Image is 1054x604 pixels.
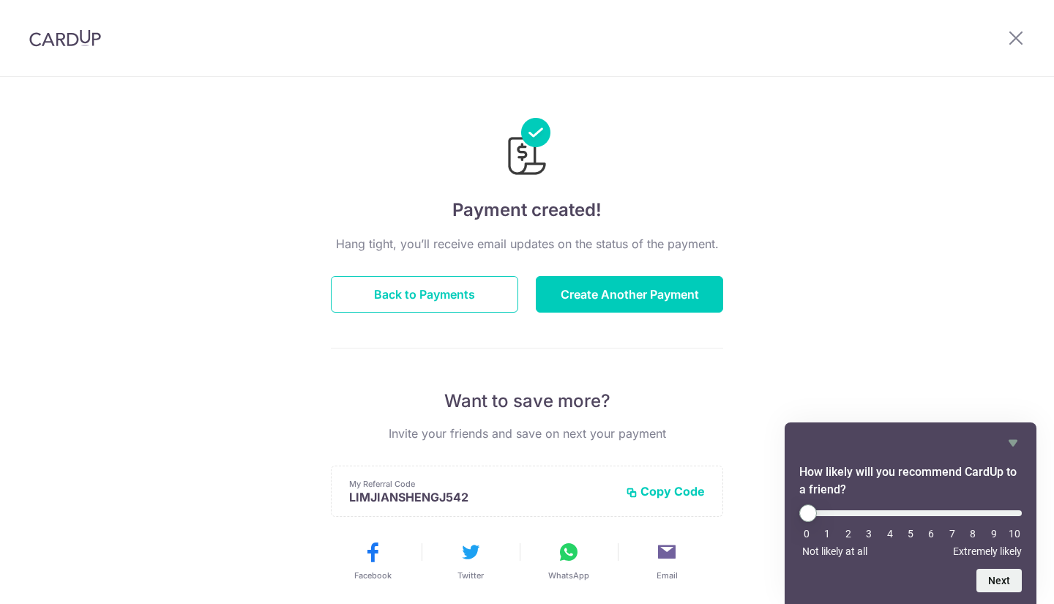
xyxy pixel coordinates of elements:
[953,545,1022,557] span: Extremely likely
[924,528,938,540] li: 6
[945,528,960,540] li: 7
[331,389,723,413] p: Want to save more?
[799,463,1022,499] h2: How likely will you recommend CardUp to a friend? Select an option from 0 to 10, with 0 being Not...
[626,484,705,499] button: Copy Code
[504,118,550,179] img: Payments
[29,29,101,47] img: CardUp
[331,197,723,223] h4: Payment created!
[799,434,1022,592] div: How likely will you recommend CardUp to a friend? Select an option from 0 to 10, with 0 being Not...
[1004,434,1022,452] button: Hide survey
[548,570,589,581] span: WhatsApp
[799,504,1022,557] div: How likely will you recommend CardUp to a friend? Select an option from 0 to 10, with 0 being Not...
[349,478,614,490] p: My Referral Code
[1007,528,1022,540] li: 10
[526,540,612,581] button: WhatsApp
[976,569,1022,592] button: Next question
[883,528,897,540] li: 4
[331,276,518,313] button: Back to Payments
[354,570,392,581] span: Facebook
[820,528,834,540] li: 1
[987,528,1001,540] li: 9
[903,528,918,540] li: 5
[331,235,723,253] p: Hang tight, you’ll receive email updates on the status of the payment.
[331,425,723,442] p: Invite your friends and save on next your payment
[802,545,867,557] span: Not likely at all
[657,570,678,581] span: Email
[861,528,876,540] li: 3
[349,490,614,504] p: LIMJIANSHENGJ542
[965,528,980,540] li: 8
[536,276,723,313] button: Create Another Payment
[799,528,814,540] li: 0
[427,540,514,581] button: Twitter
[624,540,710,581] button: Email
[329,540,416,581] button: Facebook
[457,570,484,581] span: Twitter
[841,528,856,540] li: 2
